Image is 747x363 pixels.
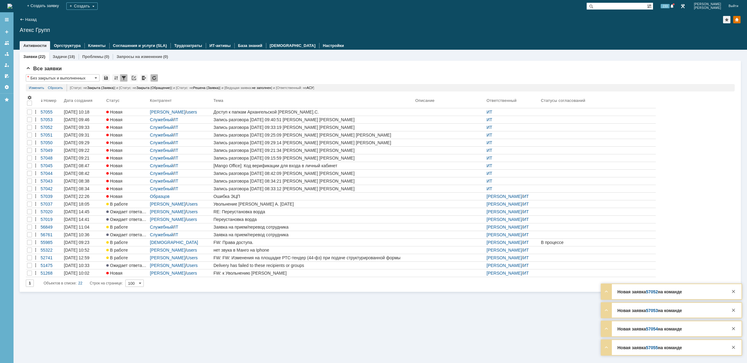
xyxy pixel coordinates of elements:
a: 57050 [39,139,63,146]
div: [DATE] 18:05 [64,202,89,207]
a: Users [186,255,198,260]
a: IT [174,117,178,122]
a: [DATE] 09:31 [63,131,105,139]
a: Оргструктура [54,43,80,48]
div: Обновлять список [151,74,158,82]
a: База знаний [238,43,262,48]
a: Назад [25,17,37,22]
a: В работе [105,239,149,246]
a: 57045 [39,162,63,169]
a: Служебный [150,186,173,191]
div: [DATE] 09:29 [64,140,89,145]
a: Запись разговора [DATE] 09:21:34 [PERSON_NAME] [PERSON_NAME] [212,147,414,154]
div: Дата создания [64,98,94,103]
a: ИТ [487,117,492,122]
a: IT [174,140,178,145]
a: нет звука в Манго на Iphone [212,246,414,254]
div: 56761 [41,232,61,237]
div: Запись разговора [DATE] 08:33:12 [PERSON_NAME] [PERSON_NAME] [213,186,413,191]
a: Запись разговора [DATE] 09:40:51 [PERSON_NAME] [PERSON_NAME] [212,116,414,123]
div: [DATE] 10:18 [64,110,89,114]
a: 56849 [39,223,63,231]
a: Новая [105,193,149,200]
a: ИТ [487,133,492,137]
a: ИТ-активы [209,43,231,48]
div: Добавить в избранное [723,16,730,23]
div: Запись разговора [DATE] 08:34:21 [PERSON_NAME] [PERSON_NAME] [213,179,413,183]
a: Увольнение [PERSON_NAME] А. [DATE] [212,200,414,208]
a: [PERSON_NAME] [487,255,522,260]
a: Новая [105,177,149,185]
div: 57052 [41,125,61,130]
div: Сортировка... [112,74,120,82]
a: ИТ [523,194,529,199]
div: 57039 [41,194,61,199]
div: Запись разговора [DATE] 09:40:51 [PERSON_NAME] [PERSON_NAME] [213,117,413,122]
a: ИТ [487,140,492,145]
a: 57055 [39,108,63,116]
span: Новая [106,110,123,114]
div: 57043 [41,179,61,183]
a: FW: к Увольнению [PERSON_NAME] [212,269,414,277]
a: Users [186,202,198,207]
a: Запись разговора [DATE] 08:33:12 [PERSON_NAME] [PERSON_NAME] [212,185,414,192]
a: Новая [105,108,149,116]
a: [PERSON_NAME] [150,217,185,222]
div: 57055 [41,110,61,114]
a: ИТ [487,186,492,191]
a: Активности [23,43,46,48]
a: IT [174,186,178,191]
a: Задачи [53,54,67,59]
div: FW: к Увольнению [PERSON_NAME] [213,271,413,276]
div: [DATE] 10:36 [64,232,89,237]
a: [DATE] 11:04 [63,223,105,231]
div: [DATE] 08:47 [64,163,89,168]
a: ИТ [487,179,492,183]
a: Перейти на домашнюю страницу [7,4,12,9]
a: [DATE] 10:36 [63,231,105,238]
a: Ожидает ответа контрагента [105,216,149,223]
a: 55985 [39,239,63,246]
div: [DATE] 22:26 [64,194,89,199]
a: [PERSON_NAME] [487,271,522,276]
a: [PERSON_NAME] [150,202,185,207]
a: [DATE] 22:26 [63,193,105,200]
a: Запросы на изменение [116,54,162,59]
a: Запись разговора [DATE] 09:33:19 [PERSON_NAME] [PERSON_NAME] [212,124,414,131]
a: Создать заявку [2,27,12,37]
a: ИТ [487,148,492,153]
span: В работе [106,225,128,230]
a: Заявки на командах [2,38,12,48]
div: 51268 [41,271,61,276]
a: [DATE] 08:38 [63,177,105,185]
a: Настройки [2,82,12,92]
a: [PERSON_NAME] [487,202,522,207]
div: [DATE] 14:41 [64,217,89,222]
div: Изменить домашнюю страницу [733,16,741,23]
div: Запись разговора [DATE] 09:29:14 [PERSON_NAME] [PERSON_NAME] [PERSON_NAME] [213,140,413,145]
div: 57045 [41,163,61,168]
span: Новая [106,156,123,160]
span: Новая [106,133,123,137]
div: Запись разговора [DATE] 08:42:09 [PERSON_NAME] [PERSON_NAME] [213,171,413,176]
a: [PERSON_NAME] [150,271,185,276]
a: Заявки в моей ответственности [2,49,12,59]
a: ИТ [487,110,492,114]
a: Служебный [150,179,173,183]
div: FW: FW: Изменения на площадке РТС-тендер (44-фз) при подаче структурированной формы заявки [213,255,413,260]
a: 51268 [39,269,63,277]
span: [PERSON_NAME] [694,2,721,6]
span: Новая [106,125,123,130]
a: [PERSON_NAME] [150,255,185,260]
span: Новая [106,117,123,122]
a: Запись разговора [DATE] 08:34:21 [PERSON_NAME] [PERSON_NAME] [212,177,414,185]
a: Изменить [29,84,44,91]
span: В работе [106,248,128,253]
a: [DATE] 14:45 [63,208,105,215]
a: Служебный [150,225,173,230]
div: [DATE] 08:38 [64,179,89,183]
a: users [186,248,197,253]
div: Фильтрация... [120,74,127,82]
a: IT [174,163,178,168]
a: Запись разговора [DATE] 09:25:09 [PERSON_NAME] [PERSON_NAME] [PERSON_NAME] [212,131,414,139]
